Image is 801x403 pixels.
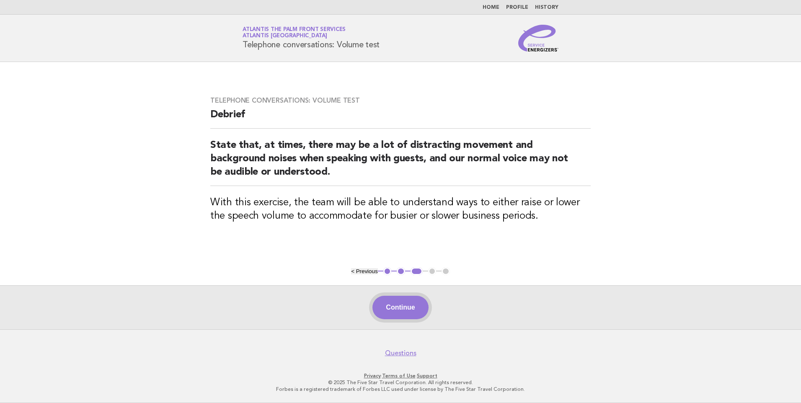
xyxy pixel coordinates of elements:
h2: State that, at times, there may be a lot of distracting movement and background noises when speak... [210,139,591,186]
img: Service Energizers [518,25,558,52]
p: Forbes is a registered trademark of Forbes LLC used under license by The Five Star Travel Corpora... [144,386,657,393]
button: Continue [372,296,428,319]
a: Privacy [364,373,381,379]
a: History [535,5,558,10]
button: < Previous [351,268,377,274]
h3: Telephone conversations: Volume test [210,96,591,105]
p: · · [144,372,657,379]
h2: Debrief [210,108,591,129]
button: 2 [397,267,405,276]
a: Atlantis The Palm Front ServicesAtlantis [GEOGRAPHIC_DATA] [243,27,346,39]
a: Questions [385,349,416,357]
a: Terms of Use [382,373,416,379]
a: Profile [506,5,528,10]
h1: Telephone conversations: Volume test [243,27,380,49]
h3: With this exercise, the team will be able to understand ways to either raise or lower the speech ... [210,196,591,223]
a: Support [417,373,437,379]
p: © 2025 The Five Star Travel Corporation. All rights reserved. [144,379,657,386]
a: Home [483,5,499,10]
button: 1 [383,267,392,276]
button: 3 [411,267,423,276]
span: Atlantis [GEOGRAPHIC_DATA] [243,34,327,39]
